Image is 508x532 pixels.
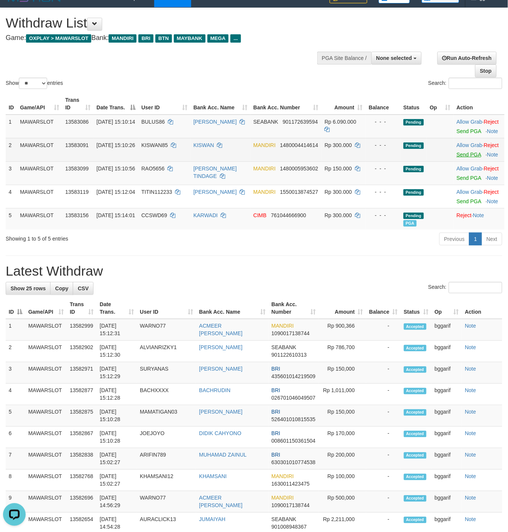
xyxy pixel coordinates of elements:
[155,34,172,43] span: BTN
[475,64,497,77] a: Stop
[325,119,356,125] span: Rp 6.090.000
[322,93,366,115] th: Amount: activate to sort column ascending
[272,495,294,501] span: MANDIRI
[366,427,401,448] td: -
[404,388,427,394] span: Accepted
[17,185,62,208] td: MAWARSLOT
[465,452,476,458] a: Note
[190,93,250,115] th: Bank Acc. Name: activate to sort column ascending
[199,323,242,337] a: ACMEER [PERSON_NAME]
[317,52,371,64] div: PGA Site Balance /
[404,345,427,351] span: Accepted
[271,212,306,218] span: Copy 761044666900 to clipboard
[97,491,137,513] td: [DATE] 14:56:29
[457,152,481,158] a: Send PGA
[19,78,47,89] select: Showentries
[366,384,401,405] td: -
[141,189,172,195] span: TITIN112233
[401,93,427,115] th: Status
[404,220,417,227] span: PGA
[6,362,25,384] td: 3
[97,405,137,427] td: [DATE] 15:10:28
[137,384,196,405] td: BACHXXXX
[272,438,316,444] span: Copy 008601150361504 to clipboard
[6,185,17,208] td: 4
[272,524,307,530] span: Copy 901008948367 to clipboard
[457,128,481,134] a: Send PGA
[25,470,67,491] td: MAWARSLOT
[25,427,67,448] td: MAWARSLOT
[457,166,482,172] a: Allow Grab
[6,15,331,31] h1: Withdraw List
[78,285,89,291] span: CSV
[404,166,424,172] span: Pending
[199,388,230,394] a: BACHRUDIN
[457,142,482,148] a: Allow Grab
[193,189,237,195] a: [PERSON_NAME]
[404,323,427,330] span: Accepted
[465,495,476,501] a: Note
[325,212,352,218] span: Rp 300.000
[65,212,89,218] span: 13583156
[369,141,397,149] div: - - -
[25,405,67,427] td: MAWARSLOT
[73,282,94,295] a: CSV
[454,161,505,185] td: ·
[454,93,505,115] th: Action
[65,119,89,125] span: 13583086
[465,388,476,394] a: Note
[366,470,401,491] td: -
[432,341,462,362] td: bggarif
[457,189,484,195] span: ·
[25,362,67,384] td: MAWARSLOT
[325,189,352,195] span: Rp 300.000
[482,233,502,245] a: Next
[404,213,424,219] span: Pending
[97,362,137,384] td: [DATE] 15:12:29
[138,34,153,43] span: BRI
[428,78,502,89] label: Search:
[272,331,310,337] span: Copy 1090017138744 to clipboard
[62,93,94,115] th: Trans ID: activate to sort column ascending
[280,189,318,195] span: Copy 1550013874527 to clipboard
[325,142,352,148] span: Rp 300.000
[6,232,206,242] div: Showing 1 to 5 of 5 entries
[6,264,502,279] h1: Latest Withdraw
[6,491,25,513] td: 9
[454,208,505,230] td: ·
[465,409,476,415] a: Note
[432,470,462,491] td: bggarif
[454,115,505,138] td: ·
[6,470,25,491] td: 8
[97,212,135,218] span: [DATE] 15:14:01
[6,282,51,295] a: Show 25 rows
[272,395,316,401] span: Copy 026701046049507 to clipboard
[67,491,97,513] td: 13582696
[366,362,401,384] td: -
[319,448,366,470] td: Rp 200,000
[457,189,482,195] a: Allow Grab
[25,319,67,341] td: MAWARSLOT
[67,362,97,384] td: 13582971
[6,319,25,341] td: 1
[376,55,412,61] span: None selected
[138,93,190,115] th: User ID: activate to sort column ascending
[26,34,91,43] span: OXPLAY > MAWARSLOT
[462,297,502,319] th: Action
[272,366,280,372] span: BRI
[6,427,25,448] td: 6
[369,188,397,196] div: - - -
[137,491,196,513] td: WARNO77
[253,166,276,172] span: MANDIRI
[6,208,17,230] td: 5
[17,161,62,185] td: MAWARSLOT
[319,405,366,427] td: Rp 150,000
[465,366,476,372] a: Note
[50,282,73,295] a: Copy
[11,285,46,291] span: Show 25 rows
[207,34,229,43] span: MEGA
[253,212,267,218] span: CIMB
[454,138,505,161] td: ·
[432,319,462,341] td: bggarif
[484,189,499,195] a: Reject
